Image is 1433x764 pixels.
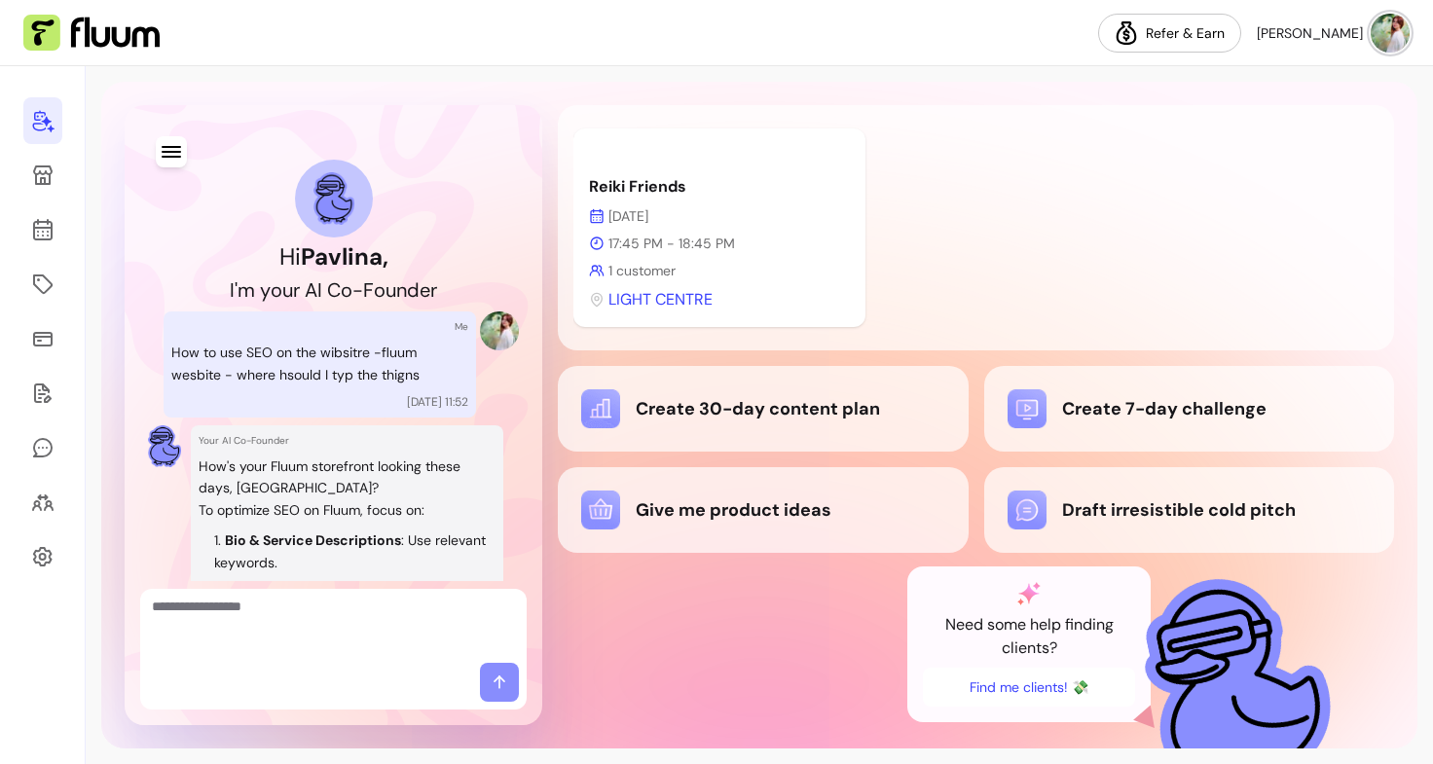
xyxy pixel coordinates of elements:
div: y [260,276,271,304]
div: Create 30-day content plan [581,389,944,428]
li: : Use relevant keywords. [214,529,496,574]
p: How's your Fluum storefront looking these days, [GEOGRAPHIC_DATA]? [199,455,496,500]
div: d [407,276,420,304]
textarea: Ask me anything... [152,597,515,655]
div: I [230,276,235,304]
img: AI Co-Founder gradient star [1017,582,1041,605]
div: I [317,276,322,304]
img: Provider image [480,311,519,350]
img: Draft irresistible cold pitch [1008,491,1047,529]
h2: I'm your AI Co-Founder [230,276,437,304]
button: Find me clients! 💸 [923,668,1135,707]
div: r [430,276,437,304]
a: My Messages [23,424,62,471]
div: ' [235,276,238,304]
a: Refer & Earn [1098,14,1241,53]
p: How to use SEO on the wibsitre -fluum wesbite - where hsould I typ the thigns [171,342,468,386]
div: Give me product ideas [581,491,944,529]
p: [DATE] [589,206,850,226]
div: A [305,276,317,304]
a: Calendar [23,206,62,253]
p: 17:45 PM - 18:45 PM [589,234,850,253]
div: u [386,276,396,304]
img: Create 7-day challenge [1008,389,1047,428]
div: F [363,276,374,304]
img: Fluum Logo [23,15,160,52]
span: LIGHT CENTRE [608,288,713,311]
strong: Bio & Service Descriptions [225,531,401,549]
div: - [352,276,363,304]
a: Offerings [23,261,62,308]
p: Your AI Co-Founder [199,433,496,448]
b: Pavlina , [301,241,388,272]
img: Give me product ideas [581,491,620,529]
img: AI Co-Founder avatar [313,172,354,224]
div: C [327,276,341,304]
a: Sales [23,315,62,362]
span: [PERSON_NAME] [1257,23,1363,43]
p: To optimize SEO on Fluum, focus on: [199,499,496,522]
div: Create 7-day challenge [1008,389,1371,428]
p: [DATE] 11:52 [407,394,468,410]
p: Me [455,319,468,334]
p: Need some help finding clients? [923,613,1135,660]
div: o [374,276,386,304]
p: 1 customer [589,261,850,280]
div: Draft irresistible cold pitch [1008,491,1371,529]
div: u [282,276,293,304]
p: Reiki Friends [589,175,850,199]
img: avatar [1371,14,1410,53]
a: Storefront [23,152,62,199]
div: m [238,276,255,304]
a: Home [23,97,62,144]
a: Forms [23,370,62,417]
div: n [396,276,407,304]
img: Create 30-day content plan [581,389,620,428]
div: r [293,276,300,304]
img: AI Co-Founder avatar [148,425,181,467]
button: avatar[PERSON_NAME] [1257,14,1410,53]
a: Settings [23,533,62,580]
a: Clients [23,479,62,526]
h1: Hi [279,241,388,273]
div: e [420,276,430,304]
div: o [341,276,352,304]
div: o [271,276,282,304]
